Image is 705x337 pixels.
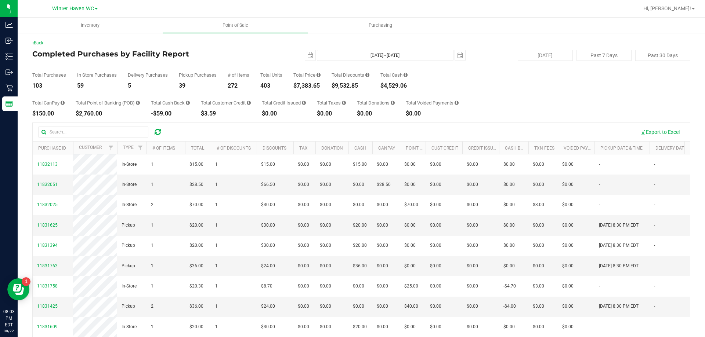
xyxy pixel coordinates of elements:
span: $0.00 [320,303,331,310]
i: Sum of the total taxes for all purchases in the date range. [342,100,346,105]
span: 11832113 [37,162,58,167]
inline-svg: Inbound [6,37,13,44]
i: Sum of the discount values applied to the all purchases in the date range. [365,73,369,77]
span: $0.00 [353,181,364,188]
span: $15.00 [353,161,367,168]
span: $40.00 [404,303,418,310]
p: 08/22 [3,328,14,334]
span: $0.00 [467,303,478,310]
span: $30.00 [261,222,275,229]
div: 39 [179,83,217,89]
span: $24.00 [261,303,275,310]
span: $36.00 [189,263,203,270]
span: $66.50 [261,181,275,188]
span: 1 [215,303,218,310]
div: Total Point of Banking (POB) [76,100,140,105]
span: $0.00 [320,201,331,208]
span: $0.00 [503,181,515,188]
div: $0.00 [262,111,306,117]
span: $0.00 [562,242,574,249]
div: $4,529.06 [380,83,408,89]
span: $28.50 [377,181,391,188]
span: $0.00 [533,222,544,229]
span: $0.00 [467,323,478,330]
span: $0.00 [467,242,478,249]
a: Purchasing [308,18,453,33]
span: $0.00 [503,222,515,229]
a: CanPay [378,146,395,151]
span: Hi, [PERSON_NAME]! [643,6,691,11]
div: # of Items [228,73,249,77]
span: - [654,181,655,188]
span: 1 [151,181,153,188]
div: Total CanPay [32,100,65,105]
a: Purchase ID [38,146,66,151]
span: $0.00 [298,323,309,330]
span: 11831425 [37,304,58,309]
span: $0.00 [430,222,441,229]
span: $70.00 [189,201,203,208]
span: Pickup [122,242,135,249]
div: 272 [228,83,249,89]
span: $0.00 [533,323,544,330]
span: [DATE] 8:30 PM EDT [599,263,639,270]
inline-svg: Reports [6,100,13,107]
span: $0.00 [562,222,574,229]
span: $0.00 [320,242,331,249]
span: Pickup [122,263,135,270]
span: $3.00 [533,201,544,208]
iframe: Resource center unread badge [22,277,30,286]
i: Sum of all account credit issued for all refunds from returned purchases in the date range. [302,100,306,105]
span: $0.00 [467,161,478,168]
span: Point of Sale [213,22,258,29]
span: - [654,222,655,229]
a: Point of Banking (POB) [406,146,458,151]
span: Purchasing [359,22,402,29]
span: - [599,283,600,290]
i: Sum of the successful, non-voided payments using account credit for all purchases in the date range. [247,100,251,105]
span: $28.50 [189,181,203,188]
span: $0.00 [503,242,515,249]
span: 11832051 [37,182,58,187]
span: $36.00 [189,303,203,310]
span: $0.00 [377,242,388,249]
span: $3.00 [533,283,544,290]
span: $0.00 [467,283,478,290]
span: 1 [215,181,218,188]
button: Past 30 Days [635,50,690,61]
span: -$4.00 [503,303,516,310]
a: Tax [299,146,308,151]
span: $30.00 [261,323,275,330]
span: $0.00 [430,181,441,188]
input: Search... [38,127,148,138]
inline-svg: Analytics [6,21,13,29]
a: Txn Fees [534,146,554,151]
span: 1 [151,161,153,168]
a: Pickup Date & Time [600,146,643,151]
span: $0.00 [404,181,416,188]
span: - [599,201,600,208]
span: 11831394 [37,243,58,248]
div: Total Donations [357,100,395,105]
div: 403 [260,83,282,89]
span: $0.00 [533,242,544,249]
div: Total Voided Payments [406,100,459,105]
a: Filter [134,142,147,154]
span: $0.00 [320,323,331,330]
span: $0.00 [533,161,544,168]
span: $0.00 [562,201,574,208]
span: In-Store [122,201,137,208]
div: Total Cash [380,73,408,77]
span: $20.00 [189,323,203,330]
span: 1 [215,283,218,290]
span: -$4.70 [503,283,516,290]
span: 11831763 [37,263,58,268]
a: Delivery Date [655,146,687,151]
button: [DATE] [518,50,573,61]
span: $0.00 [562,283,574,290]
a: Customer [79,145,102,150]
span: $0.00 [467,201,478,208]
span: $70.00 [404,201,418,208]
span: $0.00 [320,181,331,188]
span: - [654,303,655,310]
